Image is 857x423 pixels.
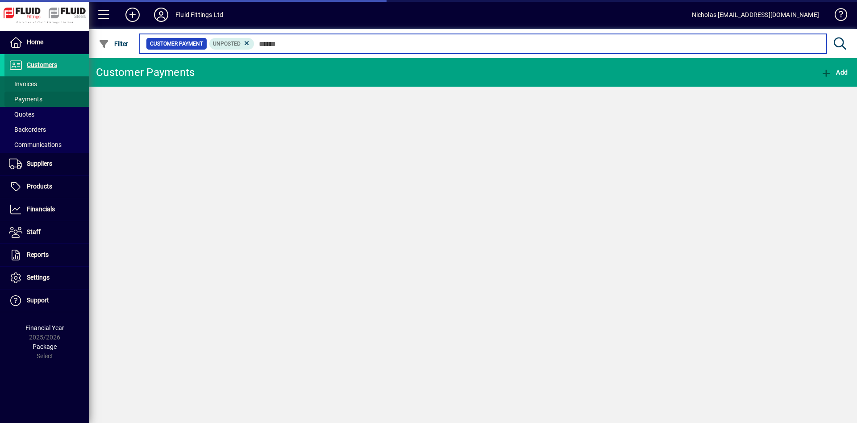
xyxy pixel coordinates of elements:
span: Backorders [9,126,46,133]
span: Invoices [9,80,37,88]
a: Home [4,31,89,54]
a: Quotes [4,107,89,122]
span: Settings [27,274,50,281]
a: Products [4,176,89,198]
a: Settings [4,267,89,289]
span: Quotes [9,111,34,118]
a: Invoices [4,76,89,92]
div: Nicholas [EMAIL_ADDRESS][DOMAIN_NAME] [692,8,819,22]
a: Suppliers [4,153,89,175]
span: Unposted [213,41,241,47]
span: Filter [99,40,129,47]
a: Payments [4,92,89,107]
span: Add [821,69,848,76]
span: Support [27,297,49,304]
div: Customer Payments [96,65,195,80]
a: Reports [4,244,89,266]
button: Filter [96,36,131,52]
button: Profile [147,7,175,23]
span: Reports [27,251,49,258]
a: Knowledge Base [828,2,846,31]
span: Payments [9,96,42,103]
span: Suppliers [27,160,52,167]
a: Support [4,289,89,312]
span: Financial Year [25,324,64,331]
span: Package [33,343,57,350]
a: Backorders [4,122,89,137]
a: Staff [4,221,89,243]
span: Products [27,183,52,190]
span: Financials [27,205,55,213]
a: Financials [4,198,89,221]
span: Home [27,38,43,46]
div: Fluid Fittings Ltd [175,8,223,22]
span: Customers [27,61,57,68]
span: Communications [9,141,62,148]
a: Communications [4,137,89,152]
mat-chip: Customer Payment Status: Unposted [209,38,254,50]
span: Staff [27,228,41,235]
span: Customer Payment [150,39,203,48]
button: Add [118,7,147,23]
button: Add [819,64,850,80]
